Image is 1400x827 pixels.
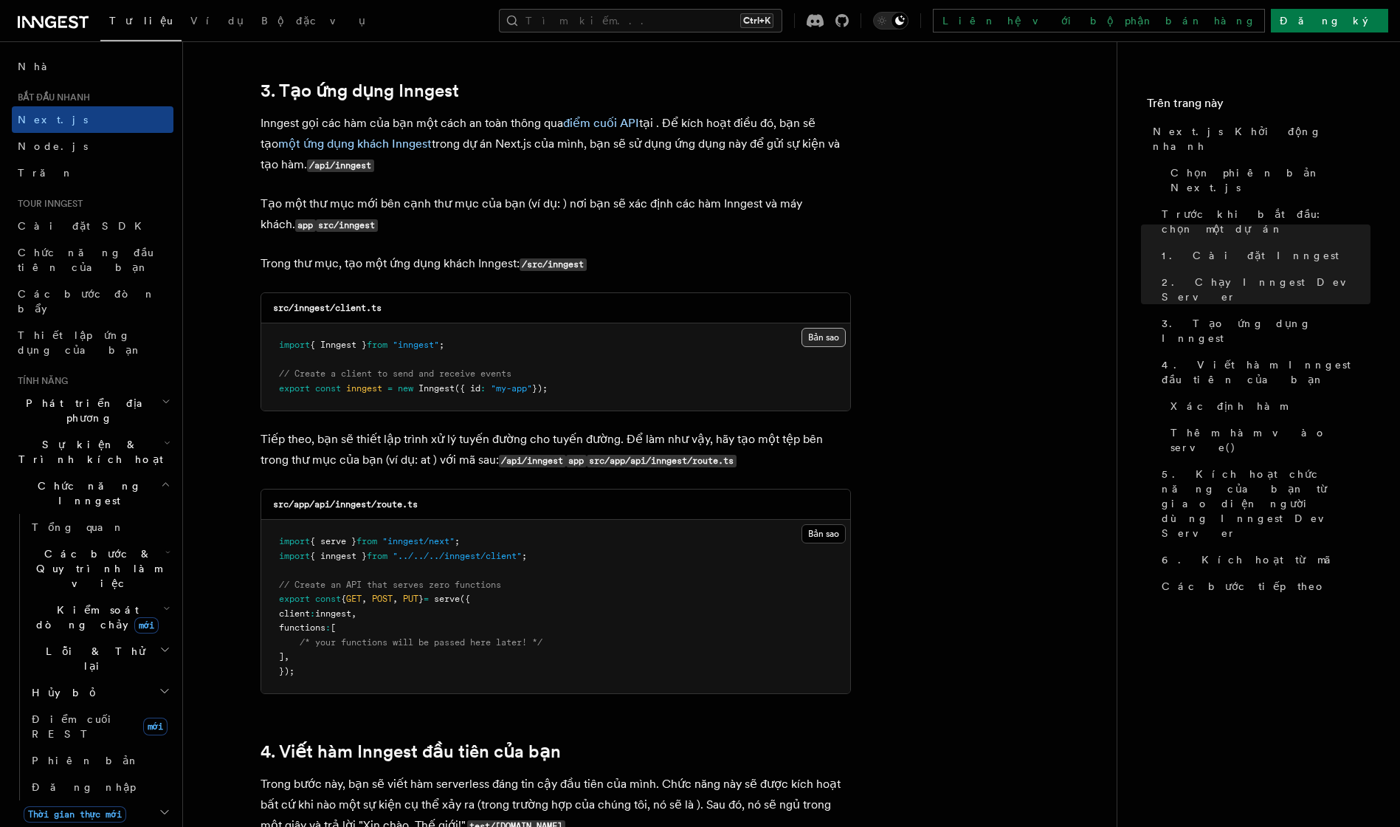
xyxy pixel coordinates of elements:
a: Liên hệ với bộ phận bán hàng [933,9,1265,32]
span: }); [532,383,548,394]
a: 3. Tạo ứng dụng Inngest [1156,310,1370,351]
span: Bộ đặc vụ [261,15,365,27]
font: Trong thư mục, tạo một ứng dụng khách Inngest: [261,256,520,270]
button: Tìm kiếm...Ctrl+K [499,9,782,32]
span: // Create a client to send and receive events [279,368,511,379]
span: Phiên bản [32,755,139,766]
span: Inngest [418,383,455,394]
span: Thiết lập ứng dụng của bạn [18,329,142,356]
a: Cài đặt SDK [12,213,173,239]
span: }); [279,666,294,676]
span: Các bước đòn bẩy [18,288,156,315]
code: src/inngest [316,219,378,232]
span: from [367,551,387,561]
span: inngest [346,383,382,394]
span: from [356,536,377,546]
div: Chức năng Inngest [12,514,173,800]
button: Lỗi & Thử lại [26,638,173,679]
span: = [424,594,429,604]
code: /api/inngest [499,455,566,467]
a: Thiết lập ứng dụng của bạn [12,322,173,363]
span: new [398,383,413,394]
a: Các bước đòn bẩy [12,281,173,322]
a: Trước khi bắt đầu: chọn một dự án [1156,201,1370,242]
font: 3. Tạo ứng dụng Inngest [261,80,459,101]
a: 1. Cài đặt Inngest [1156,242,1370,269]
span: Các bước & Quy trình làm việc [26,546,165,591]
a: 2. Chạy Inngest Dev Server [1156,269,1370,310]
span: "inngest" [393,340,439,350]
a: Bộ đặc vụ [252,4,374,40]
code: src/app/api/inngest/route.ts [273,499,418,509]
button: Chuyển đổi chế độ tối [873,12,908,30]
span: Bắt đầu nhanh [12,92,90,103]
span: Tính năng [12,375,68,387]
span: , [351,608,356,619]
span: Thời gian thực mới [24,806,126,823]
span: { Inngest } [310,340,367,350]
span: Các bước tiếp theo [1162,579,1326,594]
span: const [315,594,341,604]
button: Kiểm soát dòng chảymới [26,597,173,638]
a: Đăng ký [1271,9,1388,32]
a: Điểm cuối RESTmới [26,706,173,747]
span: = [387,383,393,394]
code: src/app/api/inngest/route.ts [587,455,737,467]
span: : [480,383,486,394]
font: Tiếp theo, bạn sẽ thiết lập trình xử lý tuyến đường cho tuyến đường. Để làm như vậy, hãy tạo một ... [261,432,823,467]
a: Trăn [12,159,173,186]
a: Chức năng đầu tiên của bạn [12,239,173,281]
a: một ứng dụng khách Inngest [278,137,432,151]
span: : [310,608,315,619]
code: /api/inngest [307,159,374,172]
a: 4. Viết hàm Inngest đầu tiên của bạn [1156,351,1370,393]
span: import [279,551,310,561]
span: { inngest } [310,551,367,561]
button: Sự kiện & Trình kích hoạt [12,431,173,473]
span: mới [143,718,168,735]
span: import [279,536,310,546]
span: 5. Kích hoạt chức năng của bạn từ giao diện người dùng Inngest Dev Server [1162,467,1370,541]
span: serve [434,594,460,604]
span: Next.js Khởi động nhanh [1153,124,1370,154]
a: Ví dụ [182,4,252,40]
h4: Trên trang này [1147,95,1370,118]
span: { [341,594,346,604]
span: Trước khi bắt đầu: chọn một dự án [1162,207,1370,236]
span: mới [134,617,159,634]
a: Đăng nhập [26,774,173,800]
font: Tạo một thư mục mới bên cạnh thư mục của bạn (ví dụ: ) nơi bạn sẽ xác định các hàm Inngest và máy... [261,196,802,231]
span: "../../../inngest/client" [393,551,522,561]
code: src/inngest/client.ts [273,303,382,313]
kbd: Ctrl+K [740,13,773,28]
span: /* your functions will be passed here later! */ [300,637,542,648]
span: ({ [460,594,470,604]
span: Lỗi & Thử lại [26,644,159,673]
span: ; [439,340,444,350]
code: /src/inngest [520,258,587,271]
span: Sự kiện & Trình kích hoạt [12,437,164,467]
a: 5. Kích hoạt chức năng của bạn từ giao diện người dùng Inngest Dev Server [1156,461,1370,546]
a: 6. Kích hoạt từ mã [1156,546,1370,573]
span: Tổng quan [32,521,125,533]
code: app [295,219,316,232]
font: 4. Viết hàm Inngest đầu tiên của bạn [261,741,561,762]
span: 2. Chạy Inngest Dev Server [1162,275,1370,304]
span: Chức năng Inngest [12,478,161,508]
a: Phiên bản [26,747,173,774]
span: Thêm hàm vào serve() [1170,425,1370,455]
span: import [279,340,310,350]
span: Tư liệu [109,15,173,27]
span: ; [522,551,527,561]
span: Hủy bỏ [26,685,96,700]
span: Điểm cuối REST [32,713,119,740]
span: Next.js [18,114,88,126]
code: app [566,455,587,467]
span: Node.js [18,140,88,152]
span: , [284,651,289,662]
span: inngest [315,608,351,619]
font: Nhà [18,61,57,72]
span: const [315,383,341,394]
span: Chức năng đầu tiên của bạn [18,247,154,273]
span: Chọn phiên bản Next.js [1170,165,1370,195]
